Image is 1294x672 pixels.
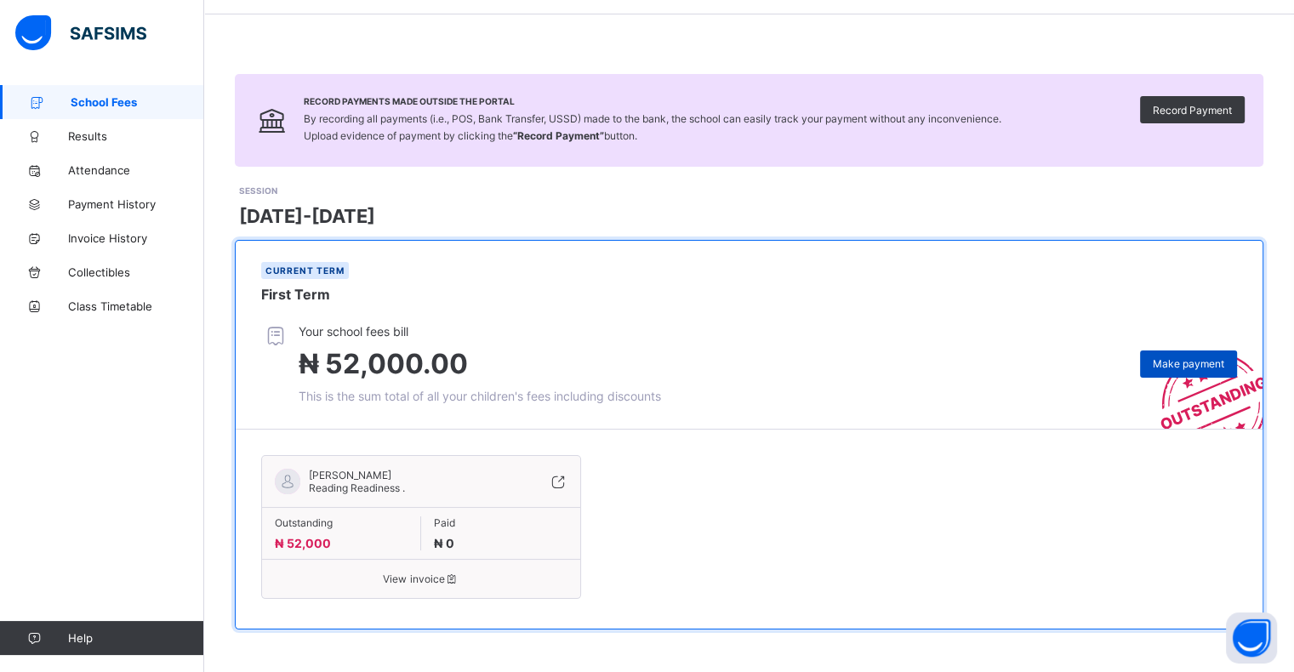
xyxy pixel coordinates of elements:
[239,185,277,196] span: SESSION
[68,163,204,177] span: Attendance
[239,205,375,227] span: [DATE]-[DATE]
[275,516,408,529] span: Outstanding
[15,15,146,51] img: safsims
[275,572,567,585] span: View invoice
[68,197,204,211] span: Payment History
[434,536,454,550] span: ₦ 0
[309,469,405,481] span: [PERSON_NAME]
[68,631,203,645] span: Help
[1153,104,1232,117] span: Record Payment
[299,389,661,403] span: This is the sum total of all your children's fees including discounts
[304,96,1001,106] span: Record Payments Made Outside the Portal
[71,95,204,109] span: School Fees
[68,265,204,279] span: Collectibles
[1226,612,1277,663] button: Open asap
[68,129,204,143] span: Results
[265,265,345,276] span: Current term
[513,129,604,142] b: “Record Payment”
[1153,357,1224,370] span: Make payment
[304,112,1001,142] span: By recording all payments (i.e., POS, Bank Transfer, USSD) made to the bank, the school can easil...
[261,286,330,303] span: First Term
[68,231,204,245] span: Invoice History
[275,536,331,550] span: ₦ 52,000
[68,299,204,313] span: Class Timetable
[309,481,405,494] span: Reading Readiness .
[299,347,468,380] span: ₦ 52,000.00
[434,516,567,529] span: Paid
[1139,332,1263,429] img: outstanding-stamp.3c148f88c3ebafa6da95868fa43343a1.svg
[299,324,661,339] span: Your school fees bill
